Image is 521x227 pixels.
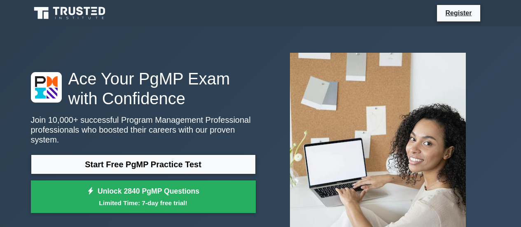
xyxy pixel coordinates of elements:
a: Register [440,8,477,18]
a: Start Free PgMP Practice Test [31,154,256,174]
p: Join 10,000+ successful Program Management Professional professionals who boosted their careers w... [31,115,256,145]
small: Limited Time: 7-day free trial! [41,198,245,208]
a: Unlock 2840 PgMP QuestionsLimited Time: 7-day free trial! [31,180,256,213]
h1: Ace Your PgMP Exam with Confidence [31,69,256,108]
